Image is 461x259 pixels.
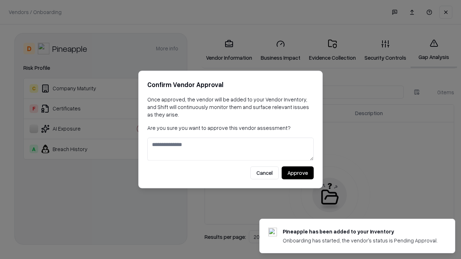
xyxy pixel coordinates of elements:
img: pineappleenergy.com [268,228,277,236]
button: Cancel [250,167,279,180]
h2: Confirm Vendor Approval [147,79,314,90]
div: Onboarding has started, the vendor's status is Pending Approval. [283,237,438,244]
button: Approve [282,167,314,180]
div: Pineapple has been added to your inventory [283,228,438,235]
p: Once approved, the vendor will be added to your Vendor Inventory, and Shift will continuously mon... [147,96,314,118]
p: Are you sure you want to approve this vendor assessment? [147,124,314,132]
